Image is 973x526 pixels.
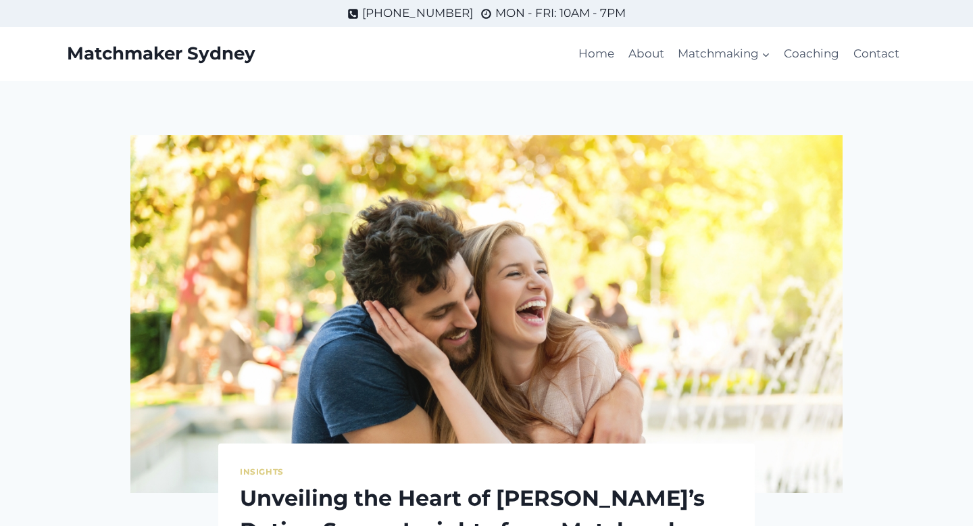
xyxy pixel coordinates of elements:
[67,43,255,64] a: Matchmaker Sydney
[572,38,906,70] nav: Primary Navigation
[347,4,473,22] a: [PHONE_NUMBER]
[622,38,671,70] a: About
[847,38,906,70] a: Contact
[495,4,626,22] span: MON - FRI: 10AM - 7PM
[777,38,846,70] a: Coaching
[678,45,770,63] span: Matchmaking
[362,4,473,22] span: [PHONE_NUMBER]
[572,38,621,70] a: Home
[671,38,777,70] a: Matchmaking
[240,467,284,477] a: Insights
